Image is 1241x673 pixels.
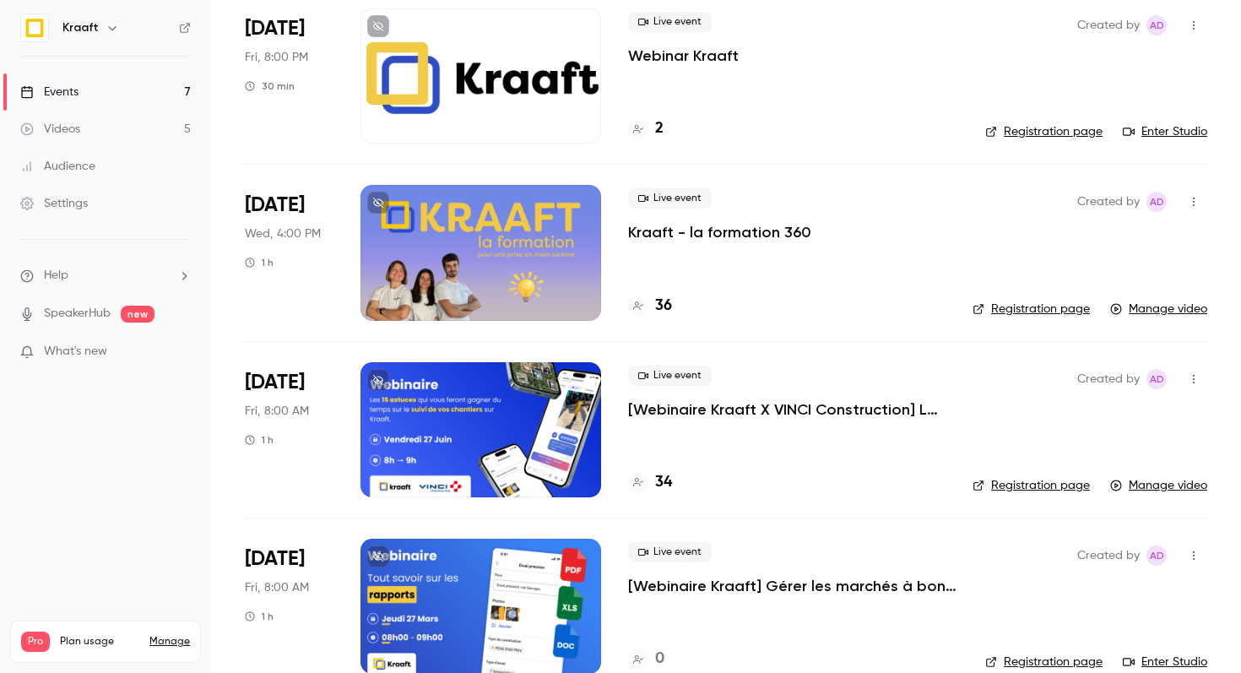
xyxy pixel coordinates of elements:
[985,123,1103,140] a: Registration page
[1150,369,1164,389] span: Ad
[1150,192,1164,212] span: Ad
[245,49,308,66] span: Fri, 8:00 PM
[171,345,191,360] iframe: Noticeable Trigger
[655,295,672,318] h4: 36
[1110,477,1207,494] a: Manage video
[245,369,305,396] span: [DATE]
[245,256,274,269] div: 1 h
[1110,301,1207,318] a: Manage video
[973,301,1090,318] a: Registration page
[655,117,664,140] h4: 2
[44,305,111,323] a: SpeakerHub
[628,366,712,386] span: Live event
[1123,123,1207,140] a: Enter Studio
[20,158,95,175] div: Audience
[628,399,946,420] a: [Webinaire Kraaft X VINCI Construction] Les 15 astuces qui vous feront gagner du temps sur le sui...
[44,267,68,285] span: Help
[628,295,672,318] a: 36
[1150,545,1164,566] span: Ad
[1146,545,1167,566] span: Alice de Guyenro
[1077,369,1140,389] span: Created by
[62,19,99,36] h6: Kraaft
[628,117,664,140] a: 2
[245,225,321,242] span: Wed, 4:00 PM
[245,403,309,420] span: Fri, 8:00 AM
[20,84,79,100] div: Events
[628,576,958,596] a: [Webinaire Kraaft] Gérer les marchés à bons de commande sur Kraaft
[1077,15,1140,35] span: Created by
[973,477,1090,494] a: Registration page
[20,267,191,285] li: help-dropdown-opener
[21,14,48,41] img: Kraaft
[628,12,712,32] span: Live event
[245,610,274,623] div: 1 h
[628,46,739,66] a: Webinar Kraaft
[245,362,333,497] div: Jun 27 Fri, 8:00 AM (Europe/Paris)
[1146,192,1167,212] span: Alice de Guyenro
[1123,654,1207,670] a: Enter Studio
[1146,15,1167,35] span: Alice de Guyenro
[628,222,811,242] a: Kraaft - la formation 360
[60,635,139,649] span: Plan usage
[245,545,305,573] span: [DATE]
[1077,545,1140,566] span: Created by
[1146,369,1167,389] span: Alice de Guyenro
[628,542,712,562] span: Live event
[628,648,664,670] a: 0
[655,648,664,670] h4: 0
[245,15,305,42] span: [DATE]
[20,195,88,212] div: Settings
[245,79,295,93] div: 30 min
[21,632,50,652] span: Pro
[628,188,712,209] span: Live event
[655,471,672,494] h4: 34
[121,306,154,323] span: new
[245,433,274,447] div: 1 h
[1077,192,1140,212] span: Created by
[985,654,1103,670] a: Registration page
[20,121,80,138] div: Videos
[245,185,333,320] div: Jul 23 Wed, 4:00 PM (Europe/Paris)
[245,579,309,596] span: Fri, 8:00 AM
[245,192,305,219] span: [DATE]
[245,8,333,144] div: Aug 15 Fri, 2:00 PM (America/New York)
[149,635,190,649] a: Manage
[628,471,672,494] a: 34
[44,343,107,361] span: What's new
[1150,15,1164,35] span: Ad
